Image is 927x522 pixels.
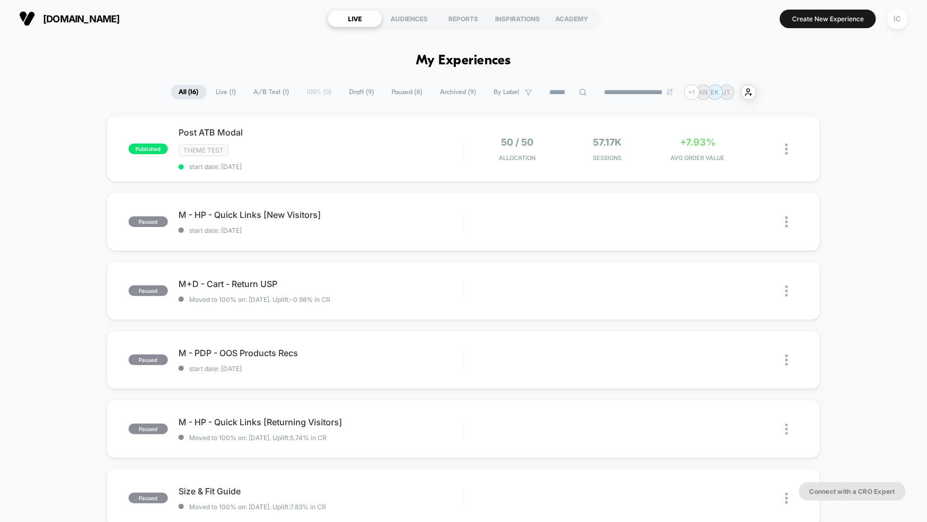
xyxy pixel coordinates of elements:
[436,10,490,27] div: REPORTS
[887,9,908,29] div: IC
[178,127,463,138] span: Post ATB Modal
[129,424,168,434] span: paused
[129,144,168,154] span: published
[565,154,650,162] span: Sessions
[494,88,520,96] span: By Label
[189,434,327,442] span: Moved to 100% on: [DATE] . Uplift: 5.74% in CR
[501,137,533,148] span: 50 / 50
[785,144,788,155] img: close
[545,10,599,27] div: ACADEMY
[684,85,700,100] div: + 1
[667,89,673,95] img: end
[129,216,168,227] span: paused
[178,417,463,427] span: M - HP - Quick Links [Returning Visitors]
[129,355,168,365] span: paused
[785,285,788,297] img: close
[655,154,740,162] span: AVG ORDER VALUE
[416,53,511,69] h1: My Experiences
[593,137,622,148] span: 57.17k
[178,279,463,289] span: M+D - Cart - Return USP
[490,10,545,27] div: INSPIRATIONS
[384,85,431,99] span: Paused ( 6 )
[342,85,382,99] span: Draft ( 9 )
[178,209,463,220] span: M - HP - Quick Links [New Visitors]
[43,13,120,24] span: [DOMAIN_NAME]
[382,10,436,27] div: AUDIENCES
[785,355,788,366] img: close
[208,85,244,99] span: Live ( 1 )
[178,486,463,496] span: Size & Fit Guide
[699,88,708,96] p: AN
[499,154,535,162] span: Allocation
[723,88,731,96] p: JT
[785,493,788,504] img: close
[884,8,911,30] button: IC
[711,88,719,96] p: EK
[19,11,35,27] img: Visually logo
[680,137,716,148] span: +7.93%
[178,348,463,358] span: M - PDP - OOS Products Recs
[246,85,297,99] span: A/B Test ( 1 )
[129,493,168,503] span: paused
[189,296,330,304] span: Moved to 100% on: [DATE] . Uplift: -0.98% in CR
[785,216,788,228] img: close
[171,85,207,99] span: All ( 16 )
[432,85,484,99] span: Archived ( 9 )
[178,226,463,234] span: start date: [DATE]
[178,144,228,156] span: Theme Test
[129,285,168,296] span: paused
[328,10,382,27] div: LIVE
[785,424,788,435] img: close
[16,10,123,27] button: [DOMAIN_NAME]
[780,10,876,28] button: Create New Experience
[799,482,906,501] button: Connect with a CRO Expert
[189,503,326,511] span: Moved to 100% on: [DATE] . Uplift: 7.83% in CR
[178,365,463,373] span: start date: [DATE]
[178,163,463,171] span: start date: [DATE]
